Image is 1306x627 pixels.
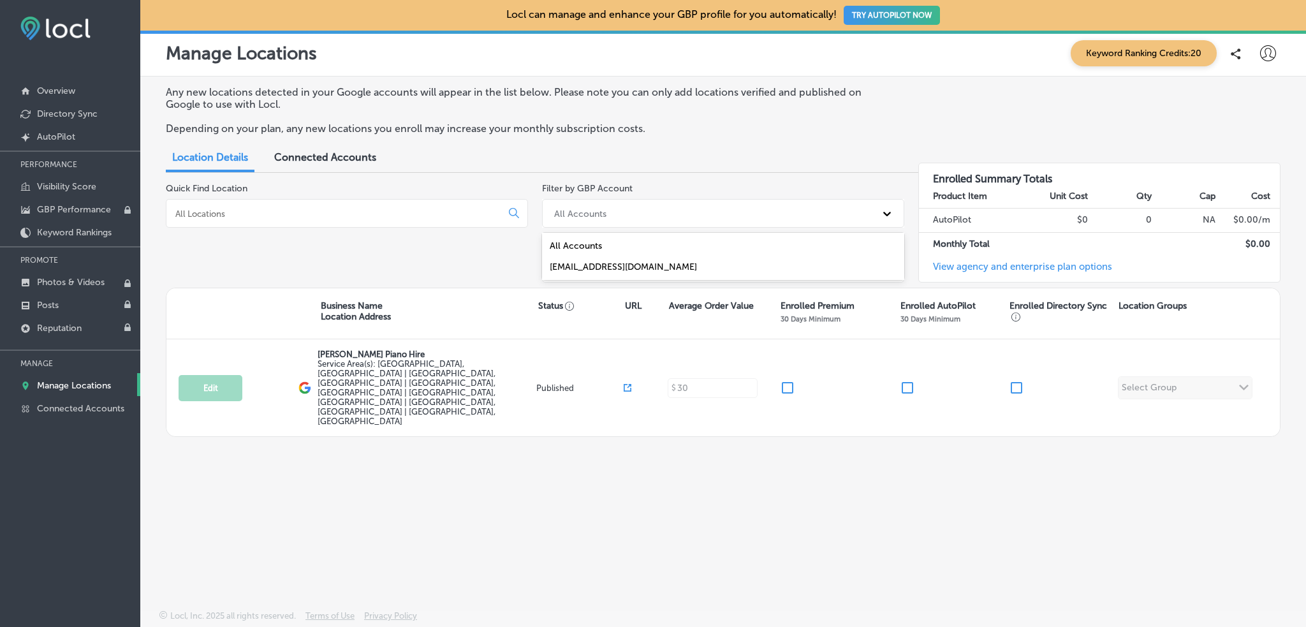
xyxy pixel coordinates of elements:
p: [PERSON_NAME] Piano Hire [318,350,533,359]
p: Status [538,300,626,311]
p: Reputation [37,323,82,334]
p: Connected Accounts [37,403,124,414]
p: 30 Days Minimum [781,314,840,323]
p: Any new locations detected in your Google accounts will appear in the list below. Please note you... [166,86,890,110]
th: Unit Cost [1025,185,1089,209]
img: fda3e92497d09a02dc62c9cd864e3231.png [20,17,91,40]
th: Cap [1152,185,1216,209]
p: GBP Performance [37,204,111,215]
th: Qty [1089,185,1152,209]
p: Location Groups [1119,300,1187,311]
td: Monthly Total [919,232,1025,256]
p: Average Order Value [669,300,754,311]
p: Posts [37,300,59,311]
p: Keyword Rankings [37,227,112,238]
img: logo [298,381,311,394]
td: $ 0.00 [1216,232,1280,256]
th: Cost [1216,185,1280,209]
button: Edit [179,375,242,401]
td: $0 [1025,209,1089,232]
label: Quick Find Location [166,183,247,194]
p: AutoPilot [37,131,75,142]
p: Manage Locations [166,43,317,64]
p: Manage Locations [37,380,111,391]
input: All Locations [174,208,499,219]
span: Keyword Ranking Credits: 20 [1071,40,1217,66]
a: View agency and enterprise plan options [919,261,1112,282]
div: All Accounts [554,208,606,219]
button: TRY AUTOPILOT NOW [844,6,940,25]
p: Visibility Score [37,181,96,192]
p: Photos & Videos [37,277,105,288]
div: All Accounts [542,235,904,256]
p: Directory Sync [37,108,98,119]
label: Filter by GBP Account [542,183,633,194]
td: 0 [1089,209,1152,232]
p: Depending on your plan, any new locations you enroll may increase your monthly subscription costs. [166,122,890,135]
p: Enrolled AutoPilot [900,300,976,311]
strong: Product Item [933,191,987,202]
td: AutoPilot [919,209,1025,232]
a: Terms of Use [305,611,355,627]
p: Published [536,383,624,393]
p: URL [625,300,642,311]
p: 30 Days Minimum [900,314,960,323]
span: Sandton, South Africa | Alberton, South Africa | Randburg, South Africa | Germiston, South Africa... [318,359,495,426]
p: Enrolled Directory Sync [1009,300,1112,322]
td: $ 0.00 /m [1216,209,1280,232]
span: Connected Accounts [274,151,376,163]
p: Overview [37,85,75,96]
div: [EMAIL_ADDRESS][DOMAIN_NAME] [542,256,904,277]
span: Location Details [172,151,248,163]
p: Enrolled Premium [781,300,855,311]
p: Locl, Inc. 2025 all rights reserved. [170,611,296,621]
td: NA [1152,209,1216,232]
p: Business Name Location Address [321,300,391,322]
a: Privacy Policy [364,611,417,627]
h3: Enrolled Summary Totals [919,163,1280,185]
